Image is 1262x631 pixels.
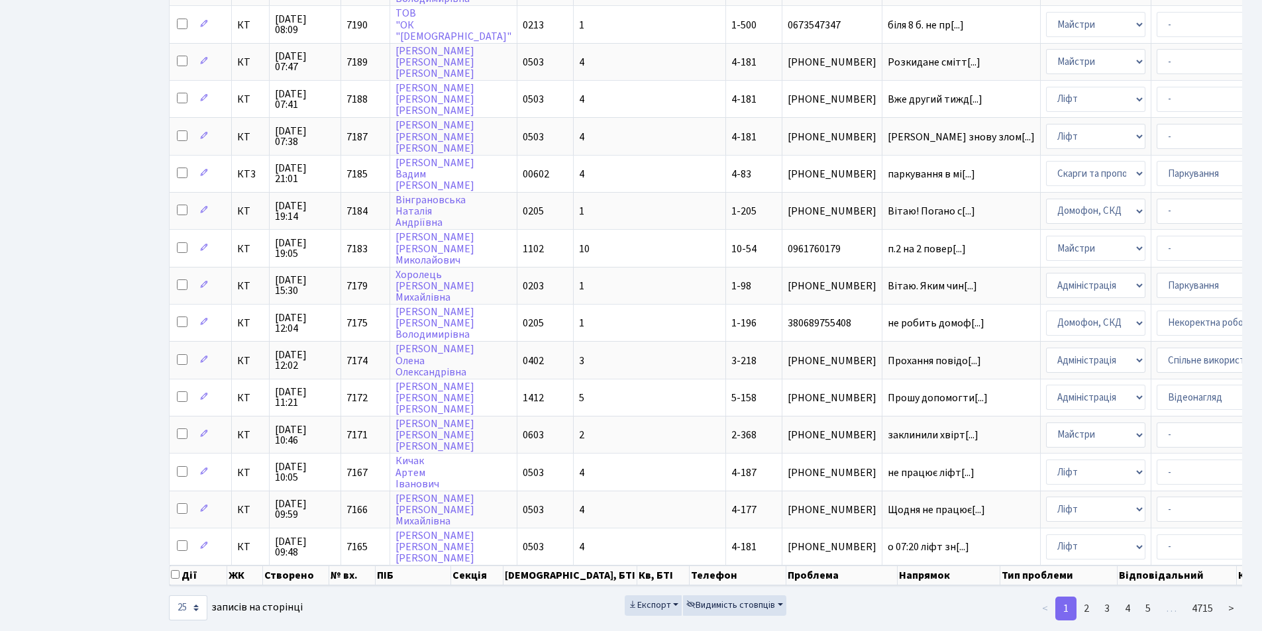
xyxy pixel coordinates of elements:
span: [PHONE_NUMBER] [788,94,876,105]
a: [PERSON_NAME][PERSON_NAME][PERSON_NAME] [395,81,474,118]
th: [DEMOGRAPHIC_DATA], БТІ [503,565,637,585]
span: 3-218 [731,354,757,368]
span: [DATE] 09:59 [275,499,335,520]
span: 4-187 [731,465,757,480]
span: КТ3 [237,169,264,179]
span: 7183 [346,242,368,256]
span: КТ [237,542,264,552]
span: 7165 [346,540,368,554]
span: 0503 [523,92,544,107]
span: КТ [237,206,264,217]
span: 2-368 [731,428,757,442]
span: Вітаю. Яким чин[...] [888,279,977,293]
span: п.2 на 2 повер[...] [888,242,966,256]
span: [DATE] 11:21 [275,387,335,408]
span: 4 [579,130,584,144]
span: КТ [237,20,264,30]
span: 7175 [346,316,368,330]
span: 4-181 [731,540,757,554]
a: КичакАртемІванович [395,454,439,491]
span: не робить домоф[...] [888,316,984,330]
a: 4 [1117,597,1138,620]
span: [DATE] 07:41 [275,89,335,110]
span: 1 [579,18,584,32]
span: КТ [237,356,264,366]
a: [PERSON_NAME][PERSON_NAME][PERSON_NAME] [395,379,474,416]
span: [DATE] 07:47 [275,51,335,72]
a: [PERSON_NAME][PERSON_NAME][PERSON_NAME] [395,528,474,565]
span: Видимість стовпців [686,599,775,612]
span: 10-54 [731,242,757,256]
span: заклинили хвірт[...] [888,428,978,442]
a: [PERSON_NAME][PERSON_NAME][PERSON_NAME] [395,119,474,156]
span: 4-177 [731,503,757,517]
span: [DATE] 15:30 [275,275,335,296]
span: КТ [237,57,264,68]
button: Видимість стовпців [683,595,786,616]
span: КТ [237,281,264,291]
span: 0203 [523,279,544,293]
th: Відповідальний [1118,565,1237,585]
span: [DATE] 10:46 [275,424,335,446]
a: > [1220,597,1242,620]
span: [PHONE_NUMBER] [788,132,876,142]
span: 1 [579,204,584,218]
span: 0205 [523,204,544,218]
span: 1-98 [731,279,751,293]
span: Експорт [628,599,671,612]
span: [PHONE_NUMBER] [788,505,876,515]
span: 7179 [346,279,368,293]
span: 380689755408 [788,318,876,328]
span: 0503 [523,465,544,480]
th: Дії [170,565,227,585]
span: 10 [579,242,590,256]
span: КТ [237,430,264,440]
span: [PHONE_NUMBER] [788,542,876,552]
span: [PHONE_NUMBER] [788,467,876,478]
a: [PERSON_NAME][PERSON_NAME][PERSON_NAME] [395,416,474,454]
span: КТ [237,505,264,515]
span: [PERSON_NAME] знову злом[...] [888,130,1035,144]
a: [PERSON_NAME]ОленаОлександрівна [395,342,474,379]
span: 2 [579,428,584,442]
label: записів на сторінці [169,595,303,620]
span: біля 8 б. не пр[...] [888,18,964,32]
th: Проблема [786,565,897,585]
span: 4-181 [731,130,757,144]
span: Вітаю! Погано с[...] [888,204,975,218]
span: 1-205 [731,204,757,218]
a: ТОВ"ОК"[DEMOGRAPHIC_DATA]" [395,7,511,44]
span: [PHONE_NUMBER] [788,393,876,403]
span: 0503 [523,130,544,144]
a: [PERSON_NAME][PERSON_NAME]Володимирівна [395,305,474,342]
span: 4-83 [731,167,751,181]
span: 1 [579,279,584,293]
span: [PHONE_NUMBER] [788,356,876,366]
span: [DATE] 12:04 [275,313,335,334]
span: [DATE] 19:05 [275,238,335,259]
span: КТ [237,244,264,254]
span: КТ [237,393,264,403]
th: Секція [451,565,503,585]
a: 4715 [1184,597,1221,620]
a: 3 [1096,597,1118,620]
a: [PERSON_NAME][PERSON_NAME]Миколайович [395,230,474,267]
span: 0503 [523,55,544,70]
span: КТ [237,467,264,478]
a: Хоролець[PERSON_NAME]Михайлівна [395,267,474,305]
a: 1 [1055,597,1077,620]
span: не працює ліфт[...] [888,465,974,480]
span: 5 [579,391,584,405]
button: Експорт [625,595,682,616]
th: Напрямок [898,565,1000,585]
span: 4-181 [731,55,757,70]
th: Телефон [690,565,787,585]
span: [PHONE_NUMBER] [788,281,876,291]
span: 7166 [346,503,368,517]
span: 7185 [346,167,368,181]
span: 0213 [523,18,544,32]
th: Тип проблеми [1000,565,1118,585]
span: 7189 [346,55,368,70]
span: 4 [579,540,584,554]
span: [PHONE_NUMBER] [788,169,876,179]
